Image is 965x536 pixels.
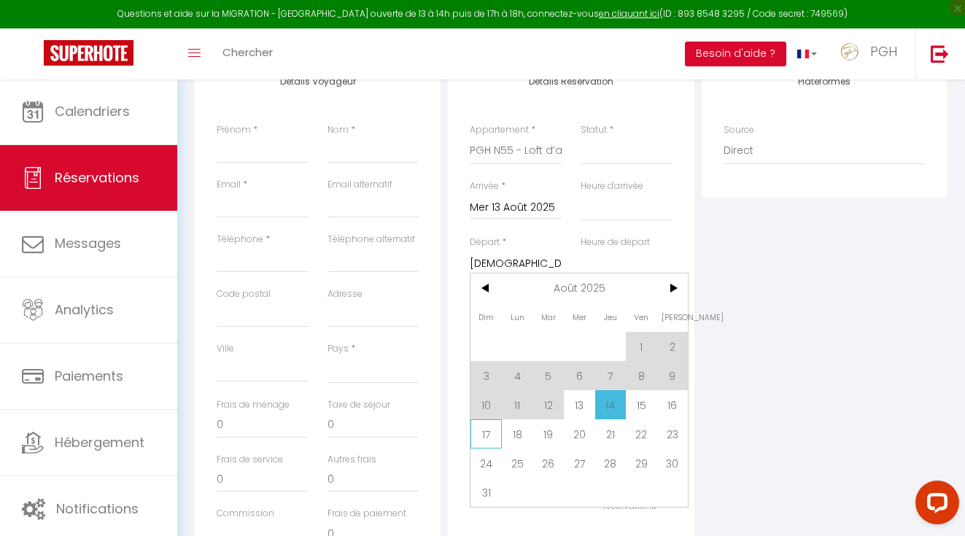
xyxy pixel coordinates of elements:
span: Août 2025 [502,273,657,303]
span: 20 [564,419,595,448]
h4: Détails Voyageur [217,77,419,87]
span: 15 [626,390,657,419]
span: Mer [564,303,595,332]
img: logout [931,44,949,63]
label: Frais de paiement [328,507,406,521]
span: 19 [532,419,564,448]
span: 30 [657,448,689,478]
span: 16 [657,390,689,419]
span: Analytics [55,300,114,319]
span: 21 [595,419,627,448]
span: 31 [470,478,502,507]
span: 2 [657,332,689,361]
label: Statut [581,123,607,137]
span: Dim [470,303,502,332]
span: 17 [470,419,502,448]
span: 27 [564,448,595,478]
span: 1 [626,332,657,361]
span: Calendriers [55,102,130,120]
span: Lun [502,303,533,332]
label: Adresse [328,287,363,301]
span: 18 [502,419,533,448]
span: Hébergement [55,433,144,451]
span: 10 [470,390,502,419]
span: 14 [595,390,627,419]
span: Jeu [595,303,627,332]
a: en cliquant ici [599,7,659,20]
label: Autres frais [328,453,376,467]
span: Paiements [55,367,123,385]
label: Ville [217,342,234,356]
label: Commission [217,507,274,521]
span: 7 [595,361,627,390]
label: Email [217,178,241,192]
label: Pays [328,342,349,356]
span: 22 [626,419,657,448]
span: Messages [55,234,121,252]
button: Besoin d'aide ? [685,42,786,66]
label: Frais de service [217,453,283,467]
span: 13 [564,390,595,419]
span: 23 [657,419,689,448]
label: Téléphone alternatif [328,233,415,246]
span: 5 [532,361,564,390]
span: Réservations [55,168,139,187]
span: 3 [470,361,502,390]
span: Chercher [222,44,273,60]
label: Taxe de séjour [328,398,390,412]
span: 9 [657,361,689,390]
h4: Plateformes [724,77,926,87]
span: 26 [532,448,564,478]
span: > [657,273,689,303]
img: ... [839,42,861,62]
label: Nom [328,123,349,137]
label: Appartement [470,123,529,137]
h4: Détails Réservation [470,77,672,87]
span: Ven [626,303,657,332]
label: Téléphone [217,233,263,246]
a: ... PGH [828,28,915,79]
span: Notifications [56,500,139,518]
label: Source [724,123,754,137]
iframe: LiveChat chat widget [904,475,965,536]
label: Heure d'arrivée [581,179,643,193]
label: Email alternatif [328,178,392,192]
span: 11 [502,390,533,419]
label: Frais de ménage [217,398,290,412]
span: 28 [595,448,627,478]
span: 24 [470,448,502,478]
label: Prénom [217,123,251,137]
label: Code postal [217,287,271,301]
label: Arrivée [470,179,499,193]
span: 6 [564,361,595,390]
span: PGH [870,42,897,61]
img: Super Booking [44,40,133,66]
span: [PERSON_NAME] [657,303,689,332]
span: 8 [626,361,657,390]
span: 29 [626,448,657,478]
label: Départ [470,236,500,249]
span: Mar [532,303,564,332]
span: < [470,273,502,303]
span: 12 [532,390,564,419]
label: Heure de départ [581,236,650,249]
span: 25 [502,448,533,478]
span: 4 [502,361,533,390]
a: Chercher [212,28,284,79]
